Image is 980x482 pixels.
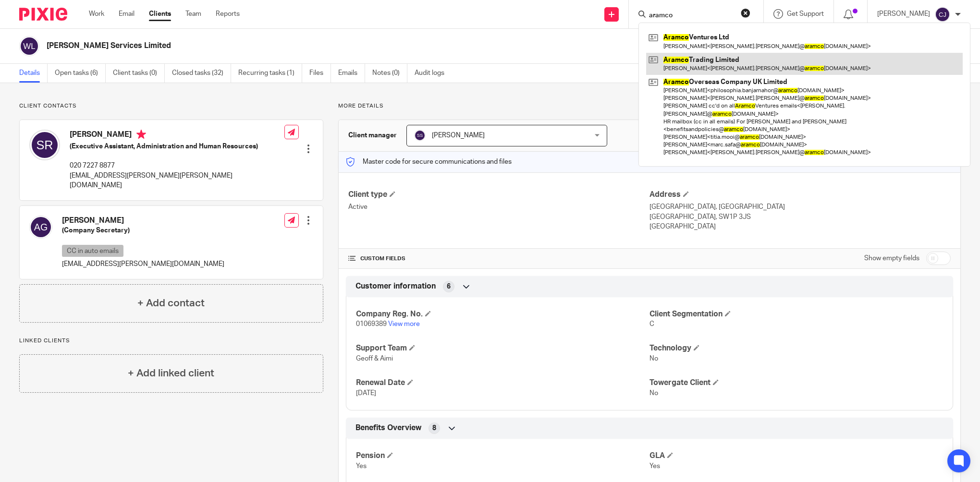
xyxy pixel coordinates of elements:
[70,130,284,142] h4: [PERSON_NAME]
[388,321,420,327] a: View more
[149,9,171,19] a: Clients
[62,216,224,226] h4: [PERSON_NAME]
[355,423,421,433] span: Benefits Overview
[356,390,376,397] span: [DATE]
[432,423,436,433] span: 8
[649,222,951,231] p: [GEOGRAPHIC_DATA]
[649,463,660,470] span: Yes
[649,378,943,388] h4: Towergate Client
[649,343,943,353] h4: Technology
[70,161,284,170] p: 020 7227 8877
[62,259,224,269] p: [EMAIL_ADDRESS][PERSON_NAME][DOMAIN_NAME]
[649,321,654,327] span: C
[348,255,649,263] h4: CUSTOM FIELDS
[356,378,649,388] h4: Renewal Date
[356,321,387,327] span: 01069389
[356,355,393,362] span: Geoff & Aimi
[113,64,165,83] a: Client tasks (0)
[19,8,67,21] img: Pixie
[348,190,649,200] h4: Client type
[348,202,649,212] p: Active
[119,9,135,19] a: Email
[877,9,930,19] p: [PERSON_NAME]
[356,343,649,353] h4: Support Team
[338,64,365,83] a: Emails
[414,130,426,141] img: svg%3E
[309,64,331,83] a: Files
[19,337,323,345] p: Linked clients
[348,131,397,140] h3: Client manager
[55,64,106,83] a: Open tasks (6)
[649,390,658,397] span: No
[649,355,658,362] span: No
[649,451,943,461] h4: GLA
[19,36,39,56] img: svg%3E
[185,9,201,19] a: Team
[70,171,284,191] p: [EMAIL_ADDRESS][PERSON_NAME][PERSON_NAME][DOMAIN_NAME]
[935,7,950,22] img: svg%3E
[432,132,485,139] span: [PERSON_NAME]
[62,226,224,235] h5: (Company Secretary)
[864,253,919,263] label: Show empty fields
[19,64,48,83] a: Details
[649,212,951,222] p: [GEOGRAPHIC_DATA], SW1P 3JS
[787,11,824,17] span: Get Support
[415,64,452,83] a: Audit logs
[136,130,146,139] i: Primary
[648,12,735,20] input: Search
[172,64,231,83] a: Closed tasks (32)
[447,282,451,291] span: 6
[649,202,951,212] p: [GEOGRAPHIC_DATA], [GEOGRAPHIC_DATA]
[356,451,649,461] h4: Pension
[19,102,323,110] p: Client contacts
[47,41,674,51] h2: [PERSON_NAME] Services Limited
[356,309,649,319] h4: Company Reg. No.
[356,463,367,470] span: Yes
[238,64,302,83] a: Recurring tasks (1)
[355,281,436,291] span: Customer information
[741,8,750,18] button: Clear
[128,366,214,381] h4: + Add linked client
[338,102,961,110] p: More details
[346,157,512,167] p: Master code for secure communications and files
[29,130,60,160] img: svg%3E
[89,9,104,19] a: Work
[29,216,52,239] img: svg%3E
[137,296,205,311] h4: + Add contact
[372,64,407,83] a: Notes (0)
[70,142,284,151] h5: (Executive Assistant, Administration and Human Resources)
[62,245,123,257] p: CC in auto emails
[649,309,943,319] h4: Client Segmentation
[649,190,951,200] h4: Address
[216,9,240,19] a: Reports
